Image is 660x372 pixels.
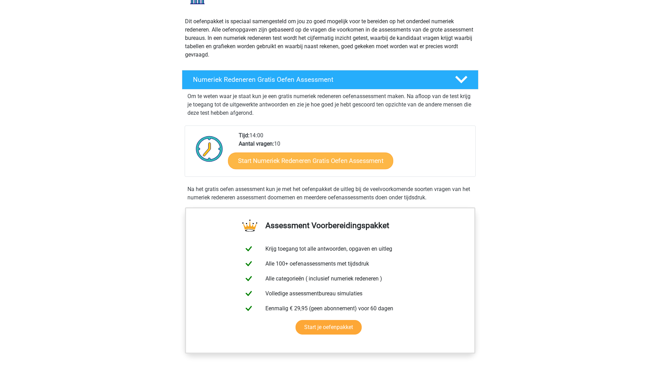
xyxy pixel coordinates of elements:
[296,320,362,335] a: Start je oefenpakket
[185,185,476,202] div: Na het gratis oefen assessment kun je met het oefenpakket de uitleg bij de veelvoorkomende soorte...
[234,131,475,176] div: 14:00 10
[187,92,473,117] p: Om te weten waar je staat kun je een gratis numeriek redeneren oefenassessment maken. Na afloop v...
[239,132,249,139] b: Tijd:
[228,152,393,169] a: Start Numeriek Redeneren Gratis Oefen Assessment
[239,140,274,147] b: Aantal vragen:
[192,131,227,166] img: Klok
[179,70,481,89] a: Numeriek Redeneren Gratis Oefen Assessment
[185,17,475,59] p: Dit oefenpakket is speciaal samengesteld om jou zo goed mogelijk voor te bereiden op het onderdee...
[193,76,444,84] h4: Numeriek Redeneren Gratis Oefen Assessment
